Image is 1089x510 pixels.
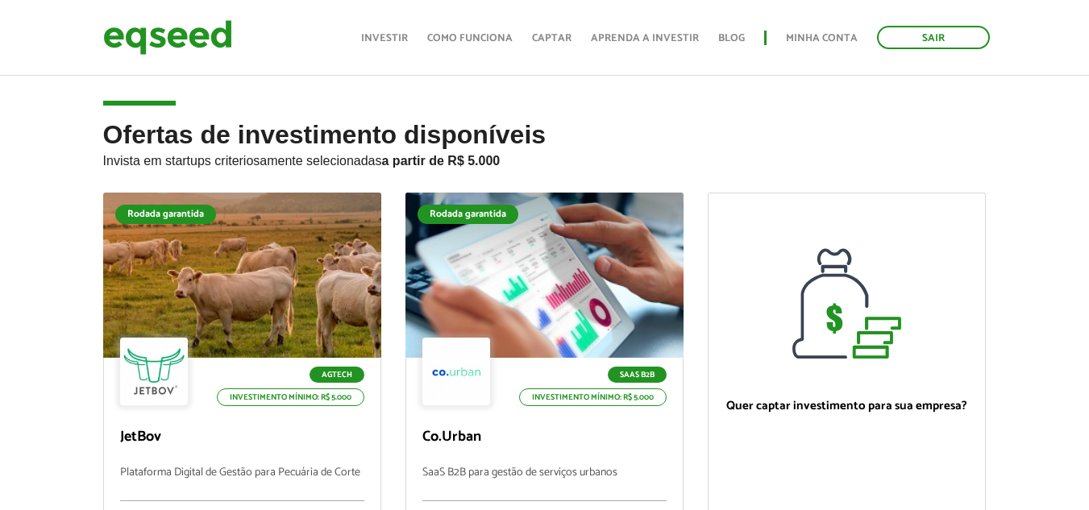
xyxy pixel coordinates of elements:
a: Sair [877,26,990,49]
p: Co.Urban [422,429,667,446]
div: Rodada garantida [115,205,216,224]
a: Como funciona [427,33,513,44]
p: Agtech [310,367,364,383]
img: EqSeed [103,16,232,59]
p: Investimento mínimo: R$ 5.000 [519,388,667,406]
strong: a partir de R$ 5.000 [382,154,501,168]
p: Investimento mínimo: R$ 5.000 [217,388,364,406]
p: Quer captar investimento para sua empresa? [725,399,969,413]
a: Aprenda a investir [591,33,699,44]
p: Invista em startups criteriosamente selecionadas [103,149,987,168]
a: Investir [361,33,408,44]
h2: Ofertas de investimento disponíveis [103,121,987,193]
a: Minha conta [786,33,858,44]
a: Captar [532,33,572,44]
a: Blog [718,33,745,44]
p: SaaS B2B [608,367,667,383]
p: Plataforma Digital de Gestão para Pecuária de Corte [120,466,364,501]
p: JetBov [120,429,364,446]
div: Rodada garantida [418,205,518,224]
p: SaaS B2B para gestão de serviços urbanos [422,466,667,501]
